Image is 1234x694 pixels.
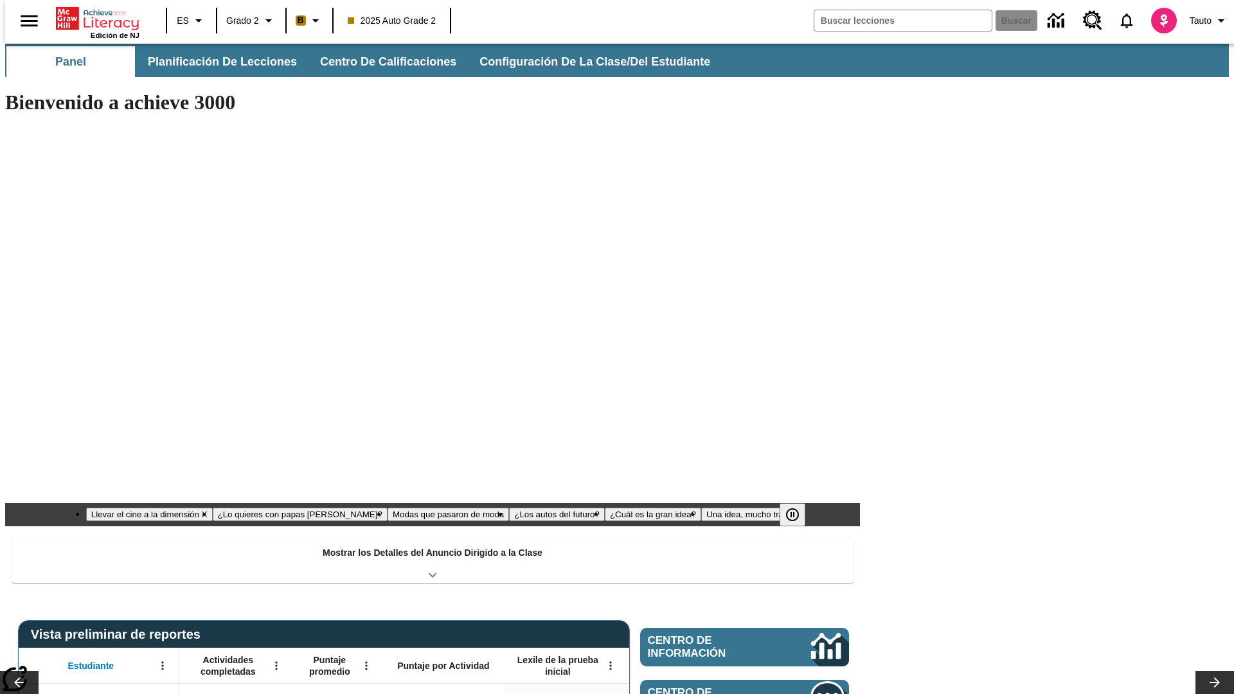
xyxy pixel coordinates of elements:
[1151,8,1177,33] img: avatar image
[1190,14,1212,28] span: Tauto
[56,6,139,31] a: Portada
[10,2,48,40] button: Abrir el menú lateral
[186,654,271,677] span: Actividades completadas
[1110,4,1143,37] a: Notificaciones
[780,503,805,526] button: Pausar
[213,508,388,521] button: Diapositiva 2 ¿Lo quieres con papas fritas?
[12,538,854,583] div: Mostrar los Detalles del Anuncio Dirigido a la Clase
[469,46,720,77] button: Configuración de la clase/del estudiante
[814,10,992,31] input: Buscar campo
[291,9,328,32] button: Boost El color de la clase es anaranjado claro. Cambiar el color de la clase.
[153,656,172,675] button: Abrir menú
[226,14,259,28] span: Grado 2
[1195,671,1234,694] button: Carrusel de lecciones, seguir
[68,660,114,672] span: Estudiante
[509,508,605,521] button: Diapositiva 4 ¿Los autos del futuro?
[1040,3,1075,39] a: Centro de información
[56,4,139,39] div: Portada
[701,508,805,521] button: Diapositiva 6 Una idea, mucho trabajo
[1185,9,1234,32] button: Perfil/Configuración
[267,656,286,675] button: Abrir menú
[138,46,307,77] button: Planificación de lecciones
[780,503,818,526] div: Pausar
[5,91,860,114] h1: Bienvenido a achieve 3000
[310,46,467,77] button: Centro de calificaciones
[640,628,849,666] a: Centro de información
[31,627,207,642] span: Vista preliminar de reportes
[171,9,212,32] button: Lenguaje: ES, Selecciona un idioma
[5,44,1229,77] div: Subbarra de navegación
[511,654,605,677] span: Lexile de la prueba inicial
[648,634,768,660] span: Centro de información
[177,14,189,28] span: ES
[397,660,489,672] span: Puntaje por Actividad
[91,31,139,39] span: Edición de NJ
[348,14,436,28] span: 2025 Auto Grade 2
[1075,3,1110,38] a: Centro de recursos, Se abrirá en una pestaña nueva.
[298,12,304,28] span: B
[388,508,509,521] button: Diapositiva 3 Modas que pasaron de moda
[5,46,722,77] div: Subbarra de navegación
[6,46,135,77] button: Panel
[357,656,376,675] button: Abrir menú
[605,508,701,521] button: Diapositiva 5 ¿Cuál es la gran idea?
[323,546,542,560] p: Mostrar los Detalles del Anuncio Dirigido a la Clase
[86,508,213,521] button: Diapositiva 1 Llevar el cine a la dimensión X
[299,654,361,677] span: Puntaje promedio
[1143,4,1185,37] button: Escoja un nuevo avatar
[601,656,620,675] button: Abrir menú
[221,9,282,32] button: Grado: Grado 2, Elige un grado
